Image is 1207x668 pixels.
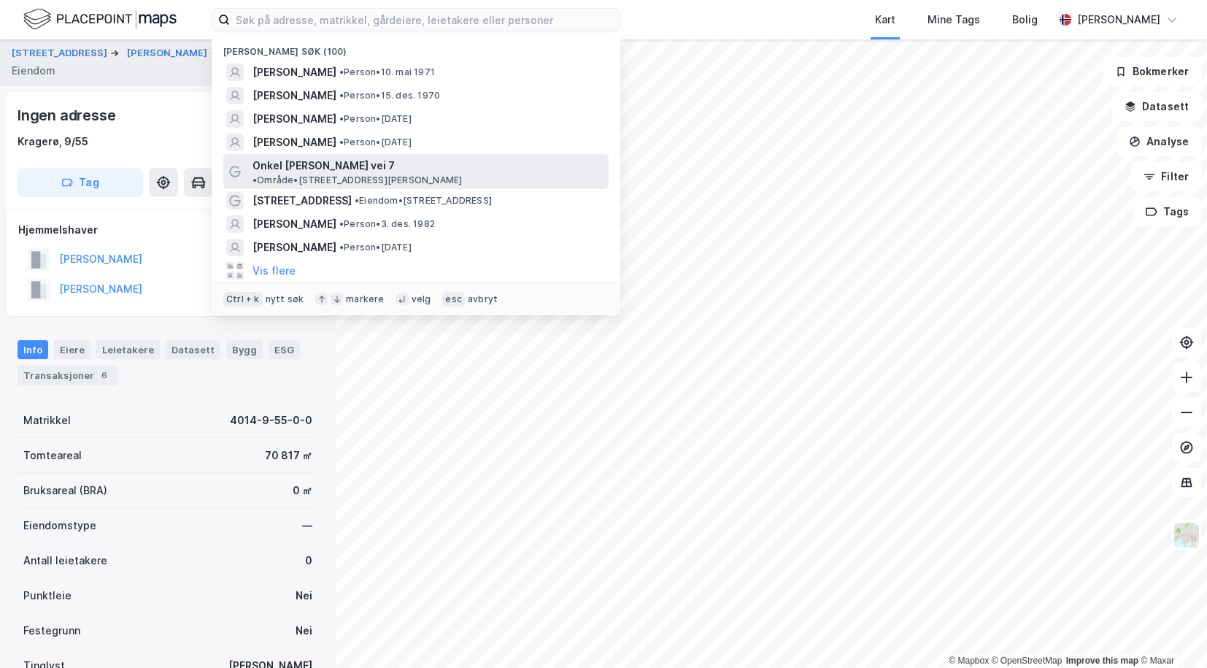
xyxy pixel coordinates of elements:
[18,168,143,197] button: Tag
[252,262,296,280] button: Vis flere
[18,133,88,150] div: Kragerø, 9/55
[252,157,395,174] span: Onkel [PERSON_NAME] vei 7
[12,62,55,80] div: Eiendom
[339,113,412,125] span: Person • [DATE]
[339,66,344,77] span: •
[230,9,620,31] input: Søk på adresse, matrikkel, gårdeiere, leietakere eller personer
[252,215,336,233] span: [PERSON_NAME]
[18,340,48,359] div: Info
[23,622,80,640] div: Festegrunn
[1103,57,1201,86] button: Bokmerker
[166,340,220,359] div: Datasett
[212,34,620,61] div: [PERSON_NAME] søk (100)
[252,174,257,185] span: •
[1066,656,1138,666] a: Improve this map
[252,239,336,256] span: [PERSON_NAME]
[296,622,312,640] div: Nei
[269,340,300,359] div: ESG
[355,195,492,207] span: Eiendom • [STREET_ADDRESS]
[23,412,71,429] div: Matrikkel
[293,482,312,499] div: 0 ㎡
[23,482,107,499] div: Bruksareal (BRA)
[252,174,462,186] span: Område • [STREET_ADDRESS][PERSON_NAME]
[18,365,117,385] div: Transaksjoner
[223,292,263,307] div: Ctrl + k
[252,64,336,81] span: [PERSON_NAME]
[468,293,498,305] div: avbryt
[23,587,72,604] div: Punktleie
[252,110,336,128] span: [PERSON_NAME]
[355,195,359,206] span: •
[252,87,336,104] span: [PERSON_NAME]
[1012,11,1038,28] div: Bolig
[252,134,336,151] span: [PERSON_NAME]
[1173,521,1200,549] img: Z
[992,656,1063,666] a: OpenStreetMap
[23,517,96,534] div: Eiendomstype
[339,113,344,124] span: •
[127,46,210,61] button: [PERSON_NAME]
[265,447,312,464] div: 70 817 ㎡
[339,90,344,101] span: •
[339,90,440,101] span: Person • 15. des. 1970
[23,447,82,464] div: Tomteareal
[949,656,989,666] a: Mapbox
[875,11,895,28] div: Kart
[339,242,344,253] span: •
[339,242,412,253] span: Person • [DATE]
[1112,92,1201,121] button: Datasett
[23,7,177,32] img: logo.f888ab2527a4732fd821a326f86c7f29.svg
[23,552,107,569] div: Antall leietakere
[54,340,90,359] div: Eiere
[305,552,312,569] div: 0
[266,293,304,305] div: nytt søk
[230,412,312,429] div: 4014-9-55-0-0
[1117,127,1201,156] button: Analyse
[412,293,431,305] div: velg
[97,368,112,383] div: 6
[442,292,465,307] div: esc
[18,104,118,127] div: Ingen adresse
[1133,197,1201,226] button: Tags
[226,340,263,359] div: Bygg
[1134,598,1207,668] iframe: Chat Widget
[1131,162,1201,191] button: Filter
[96,340,160,359] div: Leietakere
[339,137,344,147] span: •
[1077,11,1160,28] div: [PERSON_NAME]
[296,587,312,604] div: Nei
[339,66,435,78] span: Person • 10. mai 1971
[252,192,352,210] span: [STREET_ADDRESS]
[928,11,980,28] div: Mine Tags
[339,218,435,230] span: Person • 3. des. 1982
[339,218,344,229] span: •
[12,46,110,61] button: [STREET_ADDRESS]
[339,137,412,148] span: Person • [DATE]
[18,221,317,239] div: Hjemmelshaver
[346,293,384,305] div: markere
[302,517,312,534] div: —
